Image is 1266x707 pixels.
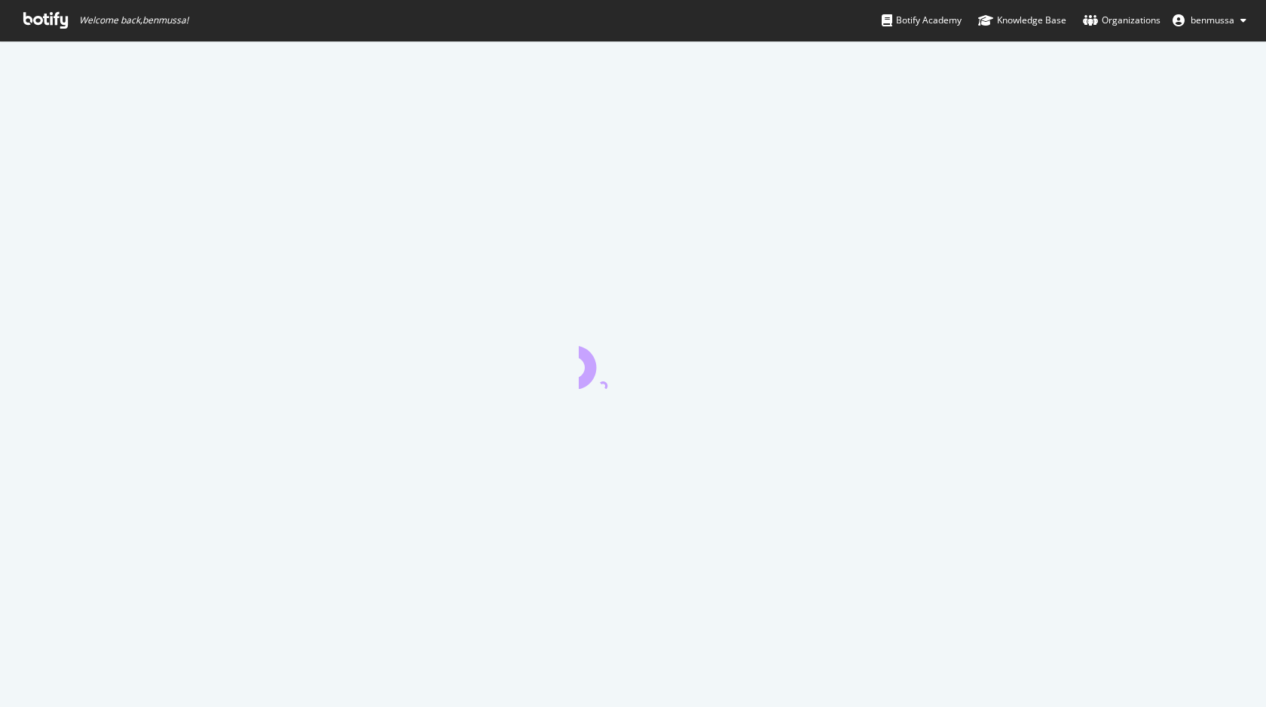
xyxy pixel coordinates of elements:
[79,14,188,26] span: Welcome back, benmussa !
[978,13,1066,28] div: Knowledge Base
[579,335,687,389] div: animation
[882,13,962,28] div: Botify Academy
[1083,13,1160,28] div: Organizations
[1160,8,1258,32] button: benmussa
[1191,14,1234,26] span: benmussa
